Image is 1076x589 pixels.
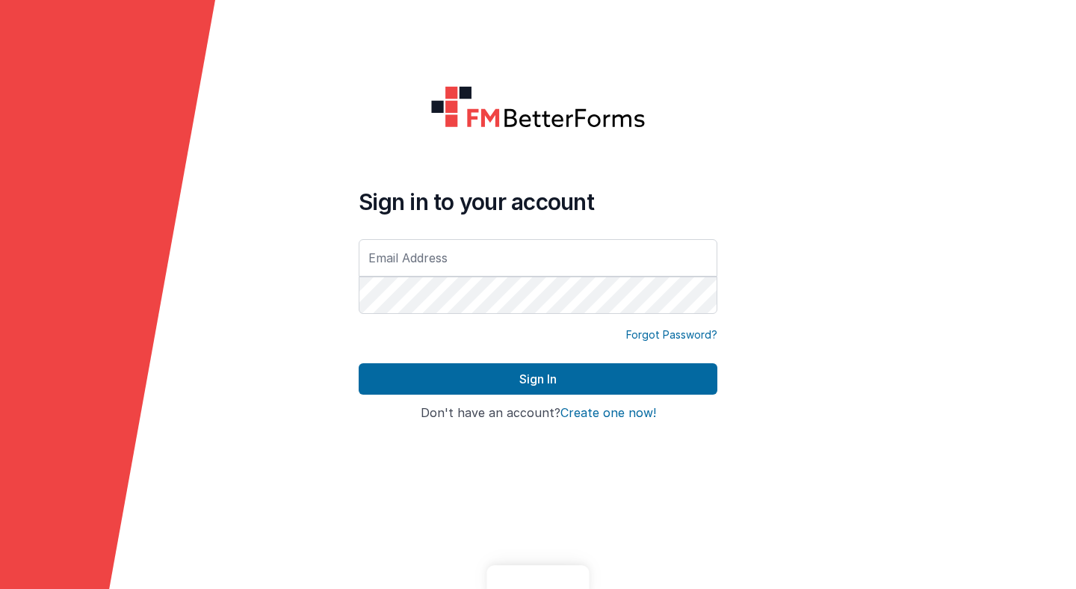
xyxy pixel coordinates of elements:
h4: Don't have an account? [359,407,717,420]
button: Create one now! [560,407,656,420]
h4: Sign in to your account [359,188,717,215]
button: Sign In [359,363,717,395]
a: Forgot Password? [626,327,717,342]
input: Email Address [359,239,717,277]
